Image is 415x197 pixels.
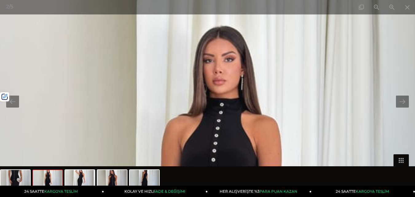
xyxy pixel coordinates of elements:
img: gloria-elbise-26k022-9dc9-0.jpg [1,170,30,193]
a: HER ALIŞVERİŞTE %3PARA PUAN KAZAN [208,186,311,197]
span: KARGOYA TESLİM [356,189,389,194]
span: 5 [10,4,13,10]
img: gloria-elbise-26k022-70f5d0.jpg [130,170,159,193]
span: 2 [6,4,9,10]
span: İADE & DEĞİŞİM! [155,189,185,194]
span: KARGOYA TESLİM [44,189,77,194]
a: KOLAY VE HIZLIİADE & DEĞİŞİM! [104,186,208,197]
img: gloria-elbise-26k022--bec8-.jpg [33,170,62,193]
img: gloria-elbise-26k022-5c799a.jpg [65,170,95,193]
button: Toggle thumbnails [393,154,409,166]
a: 24 SAATTEKARGOYA TESLİM [0,186,104,197]
span: PARA PUAN KAZAN [260,189,297,194]
img: gloria-elbise-26k022-4-f119.jpg [97,170,127,193]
